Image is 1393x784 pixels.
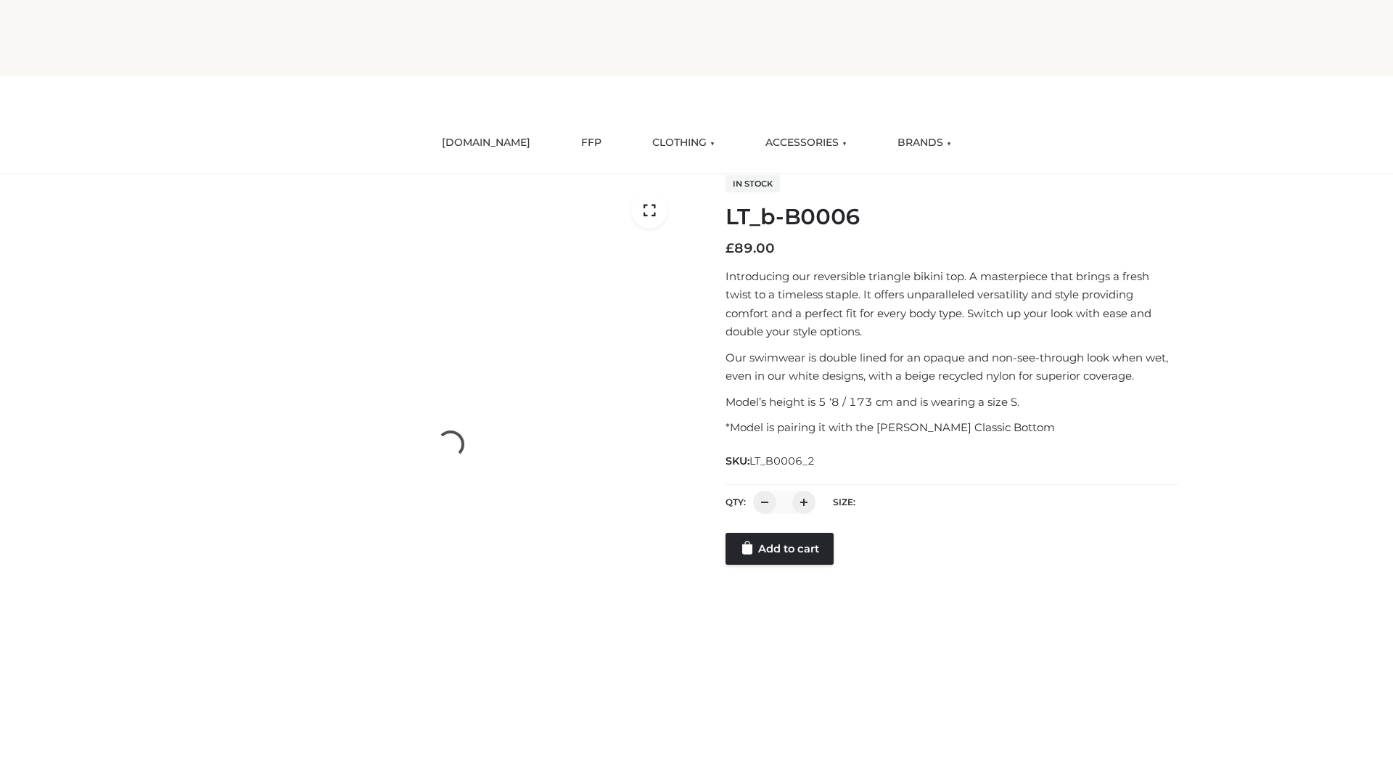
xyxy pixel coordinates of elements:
a: CLOTHING [641,127,726,159]
span: In stock [726,175,780,192]
a: ACCESSORIES [755,127,858,159]
a: Add to cart [726,533,834,565]
label: Size: [833,497,855,507]
span: LT_B0006_2 [749,454,815,467]
p: *Model is pairing it with the [PERSON_NAME] Classic Bottom [726,418,1178,437]
a: FFP [570,127,612,159]
h1: LT_b-B0006 [726,204,1178,230]
p: Model’s height is 5 ‘8 / 173 cm and is wearing a size S. [726,393,1178,412]
bdi: 89.00 [726,240,775,256]
label: QTY: [726,497,746,507]
p: Introducing our reversible triangle bikini top. A masterpiece that brings a fresh twist to a time... [726,267,1178,341]
a: BRANDS [887,127,962,159]
span: SKU: [726,452,816,470]
a: [DOMAIN_NAME] [431,127,541,159]
span: £ [726,240,734,256]
p: Our swimwear is double lined for an opaque and non-see-through look when wet, even in our white d... [726,348,1178,385]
